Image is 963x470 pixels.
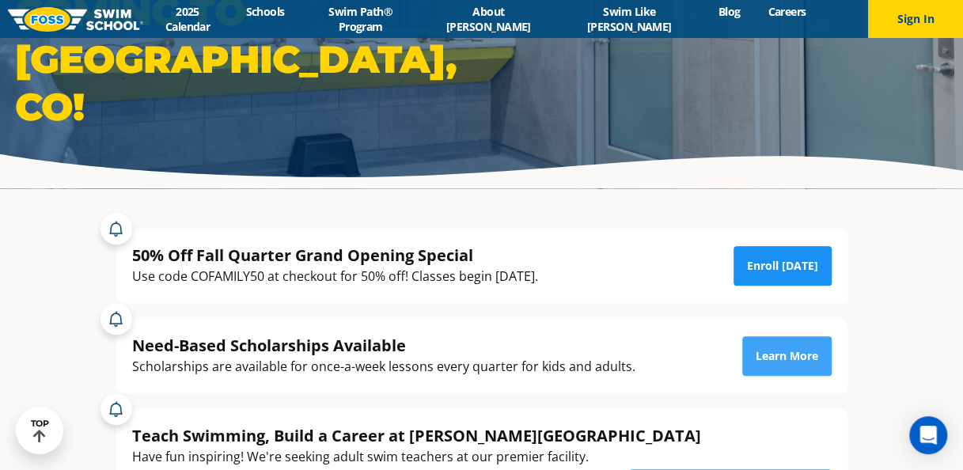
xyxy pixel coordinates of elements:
a: Careers [754,4,820,19]
div: Have fun inspiring! We're seeking adult swim teachers at our premier facility. [132,446,701,468]
a: Swim Path® Program [298,4,423,34]
a: Schools [232,4,298,19]
a: Swim Like [PERSON_NAME] [554,4,703,34]
img: FOSS Swim School Logo [8,7,143,32]
div: TOP [31,419,49,443]
a: Learn More [742,336,832,376]
a: Blog [704,4,754,19]
div: Scholarships are available for once-a-week lessons every quarter for kids and adults. [132,356,635,377]
a: 2025 Calendar [143,4,232,34]
div: Open Intercom Messenger [909,416,947,454]
a: About [PERSON_NAME] [423,4,554,34]
div: Need-Based Scholarships Available [132,335,635,356]
div: Teach Swimming, Build a Career at [PERSON_NAME][GEOGRAPHIC_DATA] [132,425,701,446]
a: Enroll [DATE] [734,246,832,286]
div: Use code COFAMILY50 at checkout for 50% off! Classes begin [DATE]. [132,266,538,287]
div: 50% Off Fall Quarter Grand Opening Special [132,244,538,266]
